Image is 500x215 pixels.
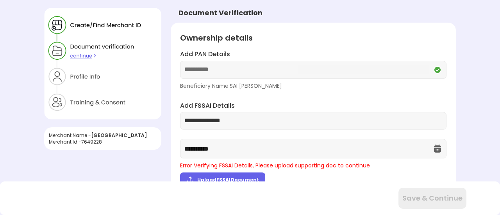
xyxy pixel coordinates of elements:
[398,188,466,209] button: Save & Continue
[180,32,446,44] div: Ownership details
[186,176,194,183] img: upload
[49,132,157,139] div: Merchant Name -
[433,144,442,153] img: OcXK764TI_dg1n3pJKAFuNcYfYqBKGvmbXteblFrPew4KBASBbPUoKPFDRZzLe5z5khKOkBCrBseVNl8W_Mqhk0wgJF92Dyy9...
[180,50,446,59] label: Add PAN Details
[44,8,161,119] img: xZtaNGYO7ZEa_Y6BGN0jBbY4tz3zD8CMWGtK9DYT203r_wSWJgC64uaYzQv0p6I5U3yzNyQZ90jnSGEji8ItH6xpax9JibOI_...
[180,82,446,90] div: Beneficiary Name: SAI [PERSON_NAME]
[91,132,147,139] span: [GEOGRAPHIC_DATA]
[179,8,262,18] div: Document Verification
[180,101,446,110] label: Add FSSAI Details
[433,65,442,75] img: Q2VREkDUCX-Nh97kZdnvclHTixewBtwTiuomQU4ttMKm5pUNxe9W_NURYrLCGq_Mmv0UDstOKswiepyQhkhj-wqMpwXa6YfHU...
[197,176,259,183] span: Upload FSSAI Document
[49,139,157,145] div: Merchant Id - 7649228
[180,162,446,169] div: Error Verifying FSSAI Details, Please upload supporting doc to continue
